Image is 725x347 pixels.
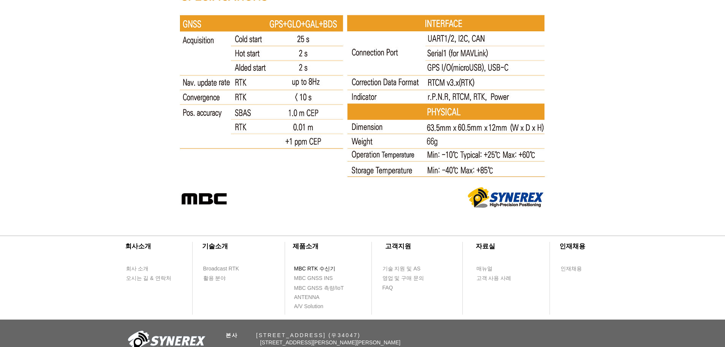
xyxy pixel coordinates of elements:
[294,285,344,292] span: MBC GNSS 측량/IoT
[294,275,333,282] span: MBC GNSS INS
[294,265,336,273] span: MBC RTK 수신기
[294,273,341,283] a: MBC GNSS INS
[294,264,351,273] a: MBC RTK 수신기
[476,275,511,282] span: 고객 사용 사례
[126,264,169,273] a: 회사 소개
[382,264,439,273] a: 기술 지원 및 AS
[226,332,239,338] span: 본사
[476,243,495,250] span: ​자료실
[226,332,361,338] span: ​ [STREET_ADDRESS] (우34047)
[294,283,360,293] a: MBC GNSS 측량/IoT
[382,275,424,282] span: 영업 및 구매 문의
[203,265,239,273] span: Broadcast RTK
[126,275,171,282] span: 오시는 길 & 연락처
[382,265,421,273] span: 기술 지원 및 AS
[125,243,151,250] span: ​회사소개
[293,243,319,250] span: ​제품소개
[382,283,426,293] a: FAQ
[294,294,320,301] span: ANTENNA
[560,264,596,273] a: 인재채용
[382,284,393,292] span: FAQ
[126,265,149,273] span: 회사 소개
[561,265,582,273] span: 인재채용
[294,293,338,302] a: ANTENNA
[202,243,228,250] span: ​기술소개
[476,264,520,273] a: 매뉴얼
[203,273,247,283] a: 활용 분야
[203,275,226,282] span: 활용 분야
[126,273,177,283] a: 오시는 길 & 연락처
[260,339,401,345] span: [STREET_ADDRESS][PERSON_NAME][PERSON_NAME]
[476,273,520,283] a: 고객 사용 사례
[476,265,492,273] span: 매뉴얼
[203,264,247,273] a: Broadcast RTK
[385,243,411,250] span: ​고객지원
[294,303,323,310] span: A/V Solution
[382,273,426,283] a: 영업 및 구매 문의
[294,302,338,311] a: A/V Solution
[559,243,585,250] span: ​인재채용
[637,314,725,347] iframe: Wix Chat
